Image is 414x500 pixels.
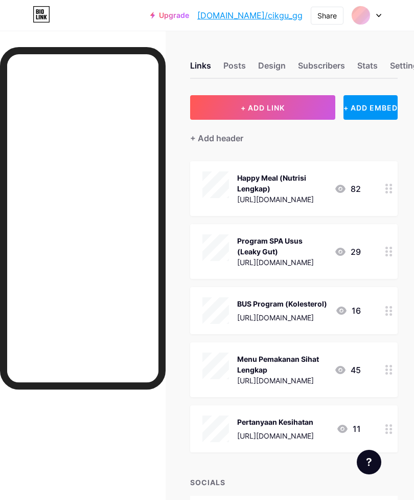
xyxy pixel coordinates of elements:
[223,59,246,78] div: Posts
[237,354,326,375] div: Menu Pemakanan Sihat Lengkap
[334,364,361,376] div: 45
[237,417,314,427] div: Pertanyaan Kesihatan
[190,132,243,144] div: + Add header
[197,9,303,21] a: [DOMAIN_NAME]/cikgu_gg
[241,103,285,112] span: + ADD LINK
[190,477,398,488] div: SOCIALS
[237,194,326,205] div: [URL][DOMAIN_NAME]
[237,257,326,268] div: [URL][DOMAIN_NAME]
[237,235,326,257] div: Program SPA Usus (Leaky Gut)
[357,59,378,78] div: Stats
[317,10,337,21] div: Share
[298,59,345,78] div: Subscribers
[334,246,361,258] div: 29
[237,312,327,323] div: [URL][DOMAIN_NAME]
[237,172,326,194] div: Happy Meal (Nutrisi Lengkap)
[336,423,361,435] div: 11
[190,59,211,78] div: Links
[334,183,361,195] div: 82
[150,11,189,19] a: Upgrade
[258,59,286,78] div: Design
[237,298,327,309] div: BUS Program (Kolesterol)
[237,375,326,386] div: [URL][DOMAIN_NAME]
[343,95,398,120] div: + ADD EMBED
[237,430,314,441] div: [URL][DOMAIN_NAME]
[190,95,335,120] button: + ADD LINK
[335,305,361,317] div: 16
